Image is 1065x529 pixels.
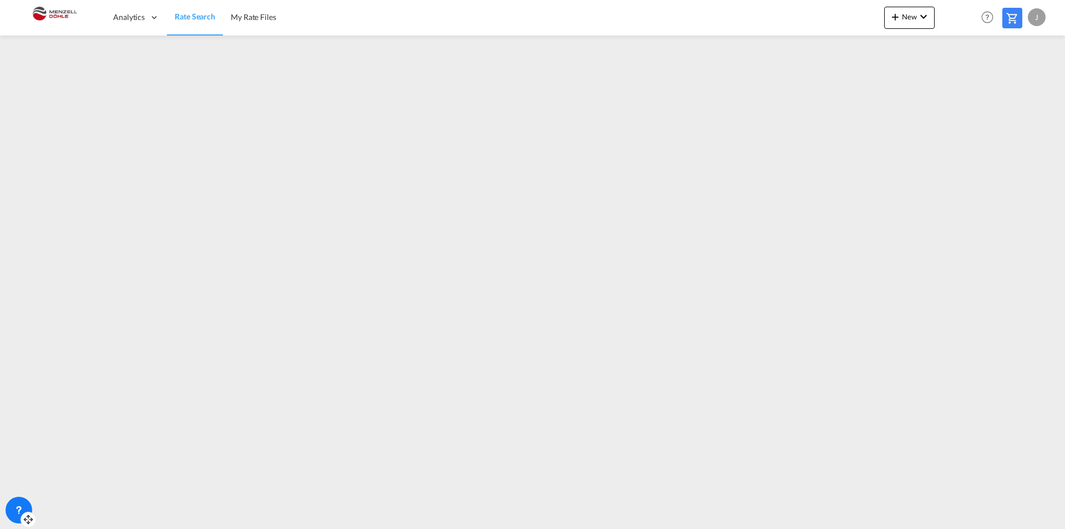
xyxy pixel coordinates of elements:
span: My Rate Files [231,12,276,22]
span: Help [978,8,997,27]
div: Help [978,8,1002,28]
md-icon: icon-plus 400-fg [889,10,902,23]
div: J [1028,8,1046,26]
span: New [889,12,930,21]
img: 5c2b1670644e11efba44c1e626d722bd.JPG [17,5,92,30]
span: Analytics [113,12,145,23]
span: Rate Search [175,12,215,21]
iframe: Chat [8,471,47,512]
md-icon: icon-chevron-down [917,10,930,23]
button: icon-plus 400-fgNewicon-chevron-down [884,7,935,29]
